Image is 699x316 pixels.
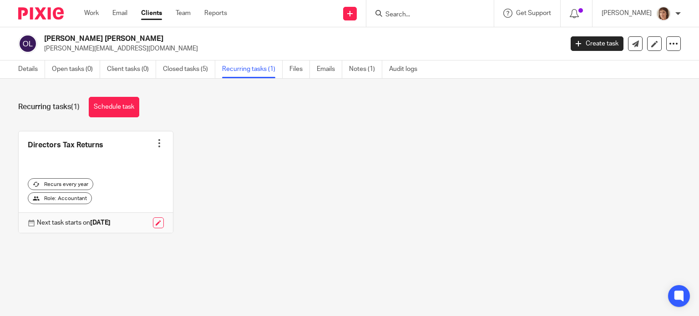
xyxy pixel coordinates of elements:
[112,9,127,18] a: Email
[222,60,283,78] a: Recurring tasks (1)
[52,60,100,78] a: Open tasks (0)
[18,34,37,53] img: svg%3E
[289,60,310,78] a: Files
[37,218,111,227] p: Next task starts on
[18,7,64,20] img: Pixie
[176,9,191,18] a: Team
[90,220,111,226] strong: [DATE]
[204,9,227,18] a: Reports
[389,60,424,78] a: Audit logs
[317,60,342,78] a: Emails
[349,60,382,78] a: Notes (1)
[18,60,45,78] a: Details
[516,10,551,16] span: Get Support
[385,11,466,19] input: Search
[44,44,557,53] p: [PERSON_NAME][EMAIL_ADDRESS][DOMAIN_NAME]
[84,9,99,18] a: Work
[71,103,80,110] span: (1)
[571,36,623,51] a: Create task
[602,9,652,18] p: [PERSON_NAME]
[28,178,93,190] div: Recurs every year
[28,192,92,204] div: Role: Accountant
[141,9,162,18] a: Clients
[656,6,671,21] img: Pixie%204.jpg
[18,102,80,112] h1: Recurring tasks
[89,97,139,117] a: Schedule task
[163,60,215,78] a: Closed tasks (5)
[107,60,156,78] a: Client tasks (0)
[44,34,455,44] h2: [PERSON_NAME] [PERSON_NAME]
